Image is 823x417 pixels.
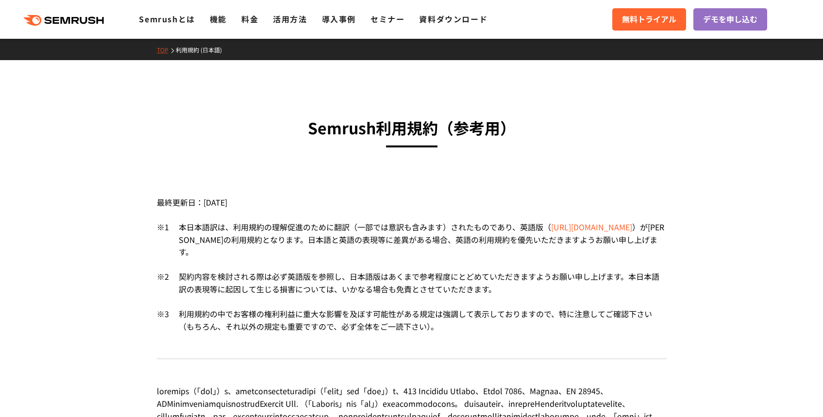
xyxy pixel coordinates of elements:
[612,8,686,31] a: 無料トライアル
[370,13,404,25] a: セミナー
[693,8,767,31] a: デモを申し込む
[157,271,169,308] div: ※2
[322,13,356,25] a: 導入事例
[179,221,543,233] span: 本日本語訳は、利用規約の理解促進のために翻訳（一部では意訳も含みます）されたものであり、英語版
[419,13,487,25] a: 資料ダウンロード
[273,13,307,25] a: 活用方法
[169,308,667,333] div: 利用規約の中でお客様の権利利益に重大な影響を及ぼす可能性がある規定は強調して表示しておりますので、特に注意してご確認下さい（もちろん、それ以外の規定も重要ですので、必ず全体をご一読下さい）。
[703,13,757,26] span: デモを申し込む
[543,221,640,233] span: （ ）
[210,13,227,25] a: 機能
[157,115,667,140] h3: Semrush利用規約 （参考用）
[179,221,664,257] span: が[PERSON_NAME]の利用規約となります。日本語と英語の表現等に差異がある場合、英語の利用規約を優先いただきますようお願い申し上げます。
[622,13,676,26] span: 無料トライアル
[157,221,169,271] div: ※1
[169,271,667,308] div: 契約内容を検討される際は必ず英語版を参照し、日本語版はあくまで参考程度にとどめていただきますようお願い申し上げます。本日本語訳の表現等に起因して生じる損害については、いかなる場合も免責とさせてい...
[157,179,667,221] div: 最終更新日：[DATE]
[157,308,169,333] div: ※3
[139,13,195,25] a: Semrushとは
[241,13,258,25] a: 料金
[157,46,176,54] a: TOP
[551,221,632,233] a: [URL][DOMAIN_NAME]
[176,46,229,54] a: 利用規約 (日本語)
